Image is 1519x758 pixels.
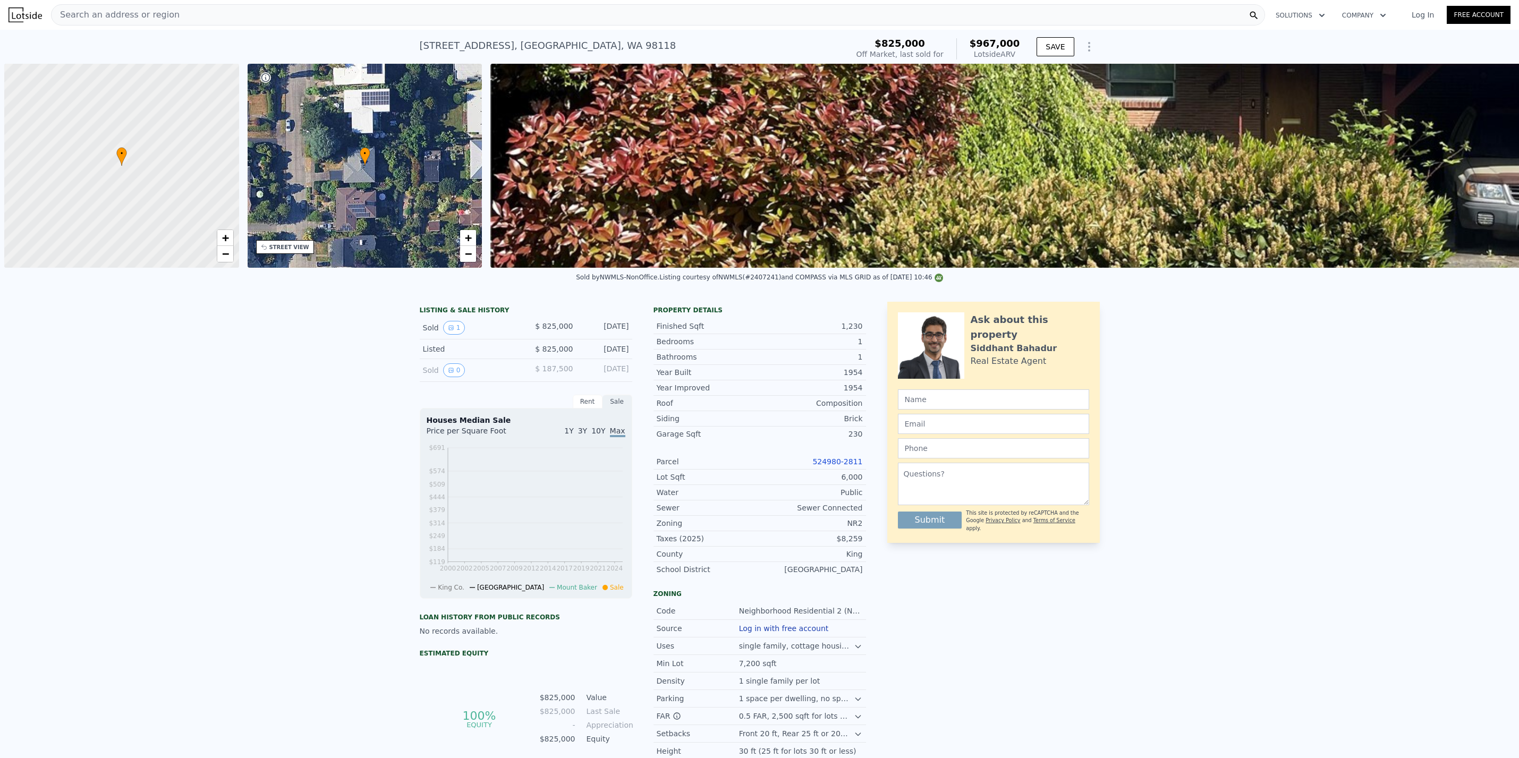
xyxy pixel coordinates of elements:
[760,336,863,347] div: 1
[584,719,632,731] td: Appreciation
[935,274,943,282] img: NWMLS Logo
[760,533,863,544] div: $8,259
[657,352,760,362] div: Bathrooms
[760,367,863,378] div: 1954
[523,565,539,572] tspan: 2012
[360,149,370,158] span: •
[420,649,632,658] div: Estimated Equity
[1033,517,1075,523] a: Terms of Service
[610,584,624,591] span: Sale
[760,564,863,575] div: [GEOGRAPHIC_DATA]
[1447,6,1510,24] a: Free Account
[760,429,863,439] div: 230
[657,711,739,721] div: FAR
[657,623,739,634] div: Source
[539,692,576,703] td: $825,000
[217,246,233,262] a: Zoom out
[423,321,517,335] div: Sold
[986,517,1020,523] a: Privacy Policy
[429,444,445,452] tspan: $691
[760,398,863,408] div: Composition
[657,533,760,544] div: Taxes (2025)
[760,487,863,498] div: Public
[856,49,944,59] div: Off Market, last sold for
[898,512,962,529] button: Submit
[489,565,506,572] tspan: 2007
[875,38,925,49] span: $825,000
[460,230,476,246] a: Zoom in
[602,395,632,408] div: Sale
[606,565,623,572] tspan: 2024
[739,624,829,633] button: Log in with free account
[427,415,625,425] div: Houses Median Sale
[591,427,605,435] span: 10Y
[1334,6,1395,25] button: Company
[812,457,862,466] a: 524980-2811
[971,355,1047,368] div: Real Estate Agent
[427,425,526,442] div: Price per Square Foot
[657,321,760,331] div: Finished Sqft
[429,558,445,566] tspan: $119
[657,503,760,513] div: Sewer
[739,641,854,651] div: single family, cottage housing, rowhouses, townhouses, apartments, and accessory dwellings
[539,719,576,731] td: -
[539,733,576,745] td: $825,000
[477,584,544,591] span: [GEOGRAPHIC_DATA]
[582,363,629,377] div: [DATE]
[657,367,760,378] div: Year Built
[657,676,739,686] div: Density
[429,467,445,475] tspan: $574
[429,532,445,540] tspan: $249
[420,613,632,621] div: Loan history from public records
[439,565,456,572] tspan: 2000
[556,565,573,572] tspan: 2017
[9,7,42,22] img: Lotside
[739,711,854,721] div: 0.5 FAR, 2,500 sqft for lots under 5,000 sqft
[657,487,760,498] div: Water
[1267,6,1334,25] button: Solutions
[438,584,464,591] span: King Co.
[760,352,863,362] div: 1
[465,247,472,260] span: −
[222,247,228,260] span: −
[582,321,629,335] div: [DATE]
[657,413,760,424] div: Siding
[540,565,556,572] tspan: 2014
[52,8,180,21] span: Search an address or region
[739,746,859,756] div: 30 ft (25 ft for lots 30 ft or less)
[573,565,589,572] tspan: 2019
[1399,10,1447,20] a: Log In
[898,389,1089,410] input: Name
[222,231,228,244] span: +
[657,382,760,393] div: Year Improved
[739,693,854,704] div: 1 space per dwelling, no spaces for ADUs
[657,728,739,739] div: Setbacks
[473,565,489,572] tspan: 2005
[506,565,523,572] tspan: 2009
[654,590,866,598] div: Zoning
[584,692,632,703] td: Value
[898,414,1089,434] input: Email
[429,506,445,514] tspan: $379
[657,472,760,482] div: Lot Sqft
[966,509,1089,532] div: This site is protected by reCAPTCHA and the Google and apply.
[970,49,1020,59] div: Lotside ARV
[584,705,632,717] td: Last Sale
[535,364,573,373] span: $ 187,500
[423,363,517,377] div: Sold
[657,398,760,408] div: Roof
[657,746,739,756] div: Height
[360,147,370,166] div: •
[739,606,863,616] div: Neighborhood Residential 2 (NR2)
[657,658,739,669] div: Min Lot
[460,246,476,262] a: Zoom out
[429,493,445,501] tspan: $444
[657,456,760,467] div: Parcel
[429,519,445,527] tspan: $314
[116,149,127,158] span: •
[535,322,573,330] span: $ 825,000
[760,472,863,482] div: 6,000
[429,481,445,488] tspan: $509
[657,518,760,529] div: Zoning
[739,676,822,686] div: 1 single family per lot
